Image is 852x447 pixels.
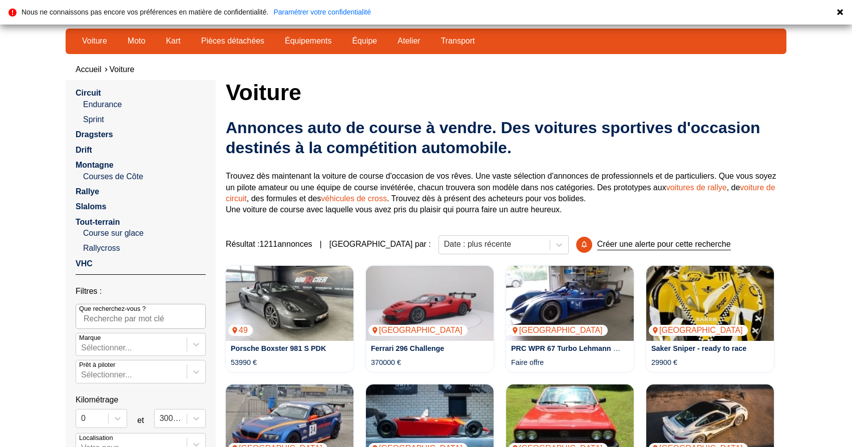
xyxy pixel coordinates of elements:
input: 300000 [160,414,162,423]
a: Saker Sniper - ready to race[GEOGRAPHIC_DATA] [646,266,774,341]
a: Paramétrer votre confidentialité [273,9,371,16]
input: Que recherchez-vous ? [76,304,206,329]
p: 370000 € [371,357,401,367]
img: PRC WPR 67 Turbo Lehmann 520PS Carbon Monocoque 2023 [506,266,634,341]
a: voitures de rallye [666,183,727,192]
a: PRC WPR 67 Turbo Lehmann 520PS Carbon Monocoque 2023[GEOGRAPHIC_DATA] [506,266,634,341]
a: Porsche Boxster 981 S PDK49 [226,266,353,341]
a: Porsche Boxster 981 S PDK [231,344,326,352]
p: [GEOGRAPHIC_DATA] [368,325,468,336]
a: Ferrari 296 Challenge[GEOGRAPHIC_DATA] [366,266,494,341]
p: 49 [228,325,253,336]
a: Équipements [278,33,338,50]
p: Que recherchez-vous ? [79,304,146,313]
span: Résultat : 1211 annonces [226,239,312,250]
a: Slaloms [76,202,106,211]
p: 29900 € [651,357,677,367]
input: MarqueSélectionner... [81,343,83,352]
input: 0 [81,414,83,423]
p: Trouvez dès maintenant la voiture de course d'occasion de vos rêves. Une vaste sélection d'annonc... [226,171,786,216]
a: Circuit [76,89,101,97]
h1: Voiture [226,80,786,104]
a: Endurance [83,99,206,110]
h2: Annonces auto de course à vendre. Des voitures sportives d'occasion destinés à la compétition aut... [226,118,786,158]
a: Accueil [76,65,102,74]
img: Porsche Boxster 981 S PDK [226,266,353,341]
img: Saker Sniper - ready to race [646,266,774,341]
a: Drift [76,146,92,154]
p: Faire offre [511,357,544,367]
p: [GEOGRAPHIC_DATA] [649,325,748,336]
span: | [320,239,322,250]
a: PRC WPR 67 Turbo Lehmann 520PS Carbon Monocoque 2023 [511,344,722,352]
p: Marque [79,333,101,342]
a: Kart [159,33,187,50]
a: véhicules de cross [321,194,387,203]
p: 53990 € [231,357,257,367]
a: Pièces détachées [195,33,271,50]
p: et [137,415,144,426]
p: Filtres : [76,286,206,297]
a: Saker Sniper - ready to race [651,344,746,352]
a: VHC [76,259,93,268]
a: Voiture [110,65,135,74]
a: Équipe [345,33,383,50]
p: Nous ne connaissons pas encore vos préférences en matière de confidentialité. [22,9,268,16]
a: Voiture [76,33,114,50]
a: Ferrari 296 Challenge [371,344,444,352]
img: Ferrari 296 Challenge [366,266,494,341]
a: Dragsters [76,130,113,139]
a: voiture de circuit [226,183,775,203]
p: Localisation [79,433,113,442]
a: Rallycross [83,243,206,254]
p: Kilométrage [76,394,206,405]
a: Course sur glace [83,228,206,239]
a: Atelier [391,33,427,50]
a: Montagne [76,161,114,169]
p: Prêt à piloter [79,360,116,369]
a: Sprint [83,114,206,125]
a: Transport [435,33,482,50]
input: Prêt à piloterSélectionner... [81,370,83,379]
a: Tout-terrain [76,218,120,226]
p: Créer une alerte pour cette recherche [597,239,731,250]
a: Courses de Côte [83,171,206,182]
p: [GEOGRAPHIC_DATA] par : [329,239,431,250]
a: Rallye [76,187,99,196]
p: [GEOGRAPHIC_DATA] [509,325,608,336]
a: Moto [121,33,152,50]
